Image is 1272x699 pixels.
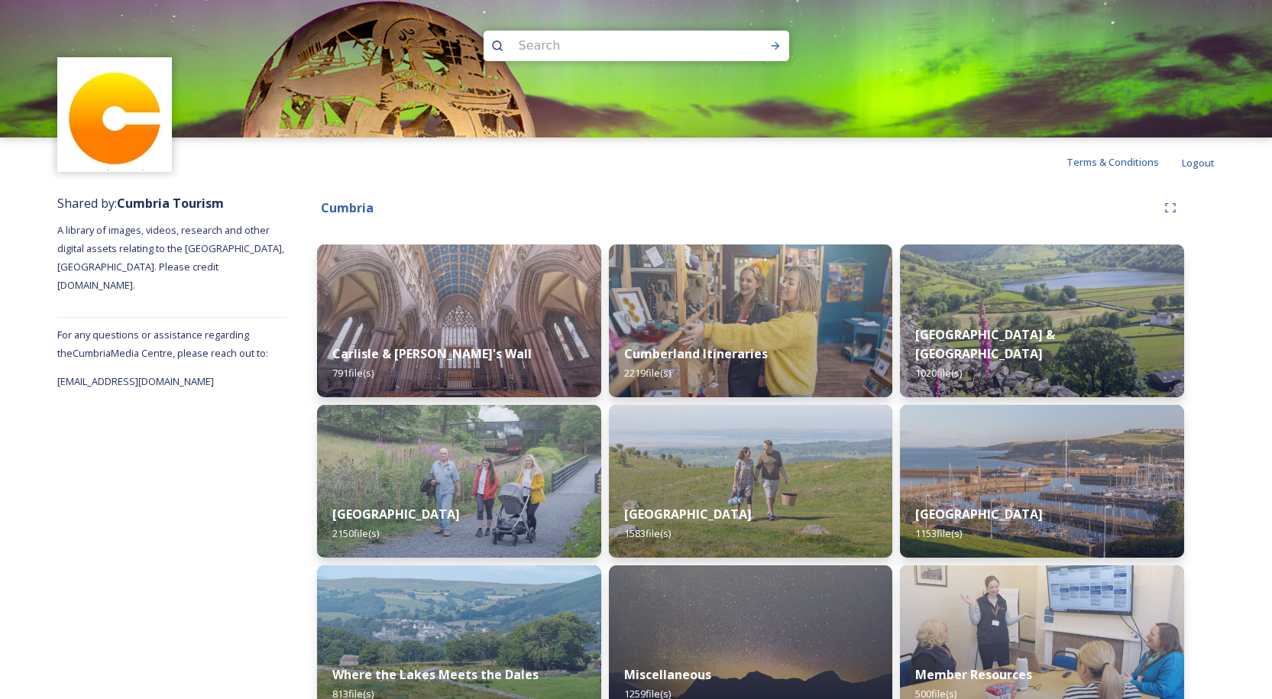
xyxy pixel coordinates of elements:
img: Whitehaven-283.jpg [900,405,1184,558]
img: images.jpg [60,60,170,170]
strong: [GEOGRAPHIC_DATA] [332,506,460,523]
strong: Carlisle & [PERSON_NAME]'s Wall [332,345,532,362]
span: 791 file(s) [332,366,374,380]
span: Terms & Conditions [1066,155,1159,169]
span: 1583 file(s) [624,526,671,540]
img: PM204584.jpg [317,405,601,558]
span: 1020 file(s) [915,366,962,380]
span: Logout [1182,156,1215,170]
strong: Cumbria [321,199,374,216]
img: Grange-over-sands-rail-250.jpg [609,405,893,558]
input: Search [511,29,720,63]
span: Shared by: [57,195,224,212]
span: [EMAIL_ADDRESS][DOMAIN_NAME] [57,374,214,388]
strong: Member Resources [915,666,1032,683]
span: A library of images, videos, research and other digital assets relating to the [GEOGRAPHIC_DATA],... [57,223,286,292]
span: 2219 file(s) [624,366,671,380]
span: 2150 file(s) [332,526,379,540]
strong: Miscellaneous [624,666,711,683]
img: Hartsop-222.jpg [900,244,1184,397]
img: 8ef860cd-d990-4a0f-92be-bf1f23904a73.jpg [609,244,893,397]
strong: Where the Lakes Meets the Dales [332,666,539,683]
strong: Cumberland Itineraries [624,345,768,362]
a: Terms & Conditions [1066,153,1182,171]
img: Carlisle-couple-176.jpg [317,244,601,397]
strong: [GEOGRAPHIC_DATA] [624,506,752,523]
strong: [GEOGRAPHIC_DATA] [915,506,1043,523]
span: 1153 file(s) [915,526,962,540]
span: For any questions or assistance regarding the Cumbria Media Centre, please reach out to: [57,328,268,360]
strong: Cumbria Tourism [117,195,224,212]
strong: [GEOGRAPHIC_DATA] & [GEOGRAPHIC_DATA] [915,326,1055,362]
